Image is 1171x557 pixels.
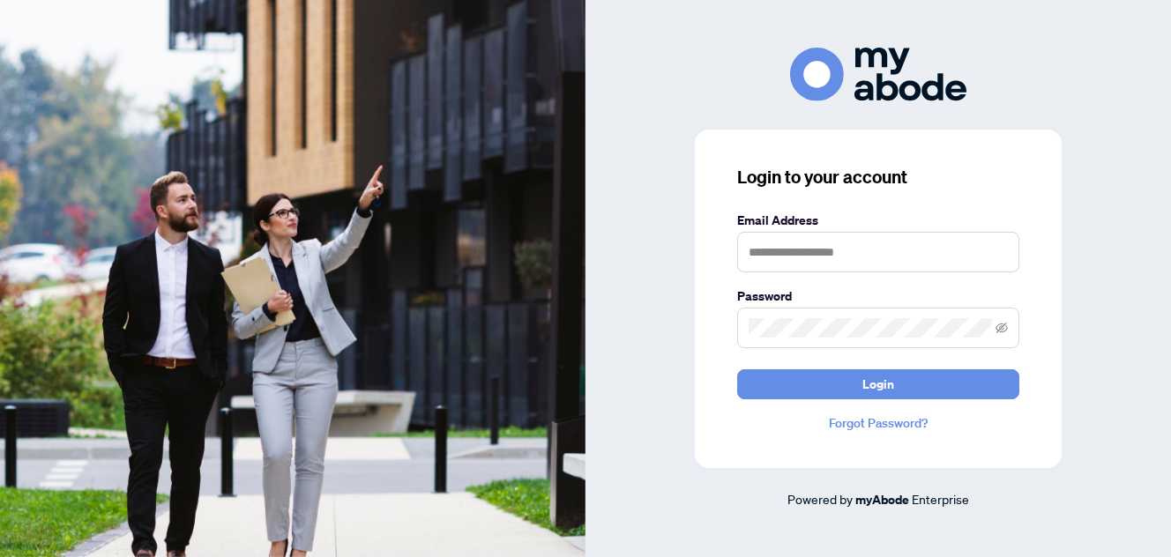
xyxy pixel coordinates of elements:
label: Email Address [737,211,1019,230]
span: eye-invisible [996,322,1008,334]
span: Powered by [787,491,853,507]
h3: Login to your account [737,165,1019,189]
button: Login [737,369,1019,399]
a: Forgot Password? [737,413,1019,433]
span: Enterprise [912,491,969,507]
a: myAbode [855,490,909,509]
label: Password [737,286,1019,306]
img: ma-logo [790,48,966,101]
span: Login [862,370,894,398]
